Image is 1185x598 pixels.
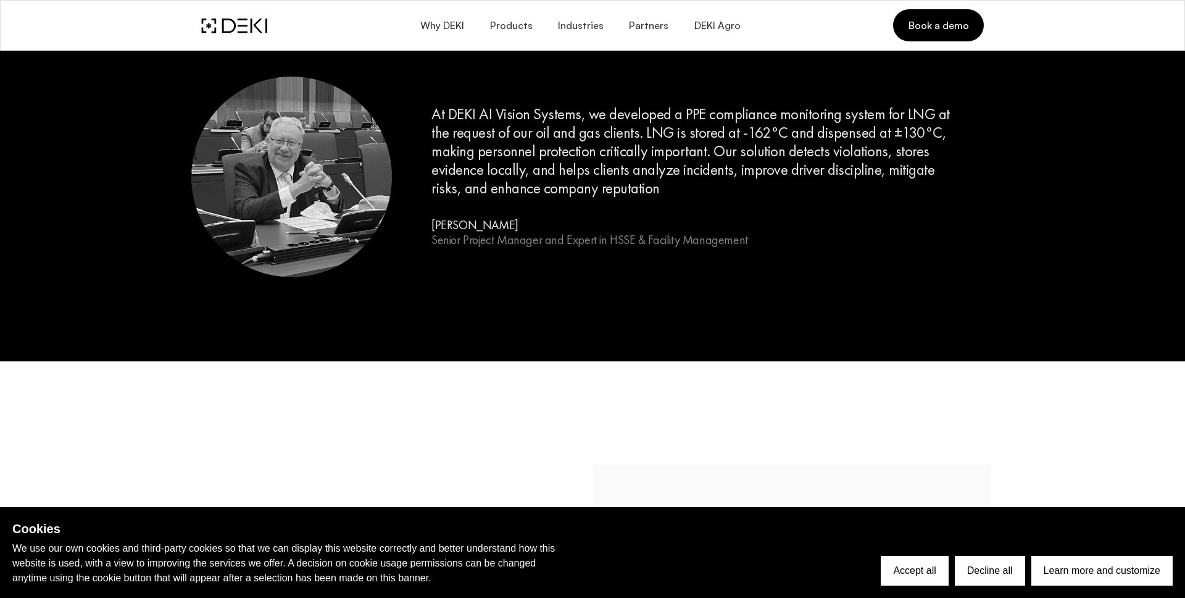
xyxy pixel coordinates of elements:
[881,556,948,586] button: Accept all
[476,11,544,40] button: Products
[191,76,392,277] img: Malcolm_James.DNxpOCxT.png
[1031,556,1173,586] button: Learn more and customize
[693,20,740,32] span: DEKI Agro
[407,11,476,40] button: Why DEKI
[955,556,1025,586] button: Decline all
[489,20,532,32] span: Products
[12,541,568,586] p: We use our own cookies and third-party cookies so that we can display this website correctly and ...
[431,105,954,198] h5: At DEKI AI Vision Systems, we developed a PPE compliance monitoring system for LNG at the request...
[557,20,604,32] span: Industries
[893,9,984,41] a: Book a demo
[908,19,969,32] span: Book a demo
[420,20,464,32] span: Why DEKI
[681,11,752,40] a: DEKI Agro
[201,18,267,33] img: DEKI Logo
[545,11,616,40] button: Industries
[628,20,668,32] span: Partners
[616,11,681,40] a: Partners
[12,520,568,538] h2: Cookies
[431,217,748,247] h6: [PERSON_NAME]
[431,232,748,248] span: Senior Project Manager and Expert in HSSE & Facility Management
